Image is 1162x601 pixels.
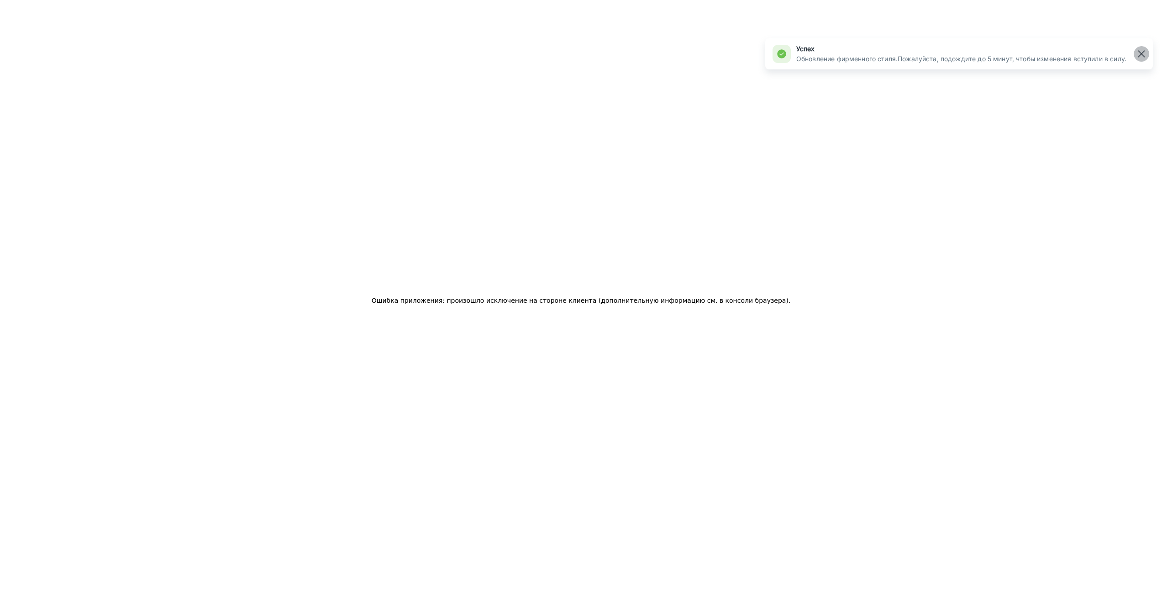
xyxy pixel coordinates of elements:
ya-tr-span: Обновление фирменного стиля. [796,55,898,63]
ya-tr-span: (дополнительную информацию см. в консоли браузера) [599,297,789,304]
ya-tr-span: . [789,297,790,304]
ya-tr-span: Ошибка приложения: произошло исключение на стороне клиента [372,297,597,304]
ya-tr-span: успех [796,45,815,53]
ya-tr-span: Пожалуйста, подождите до 5 минут, чтобы изменения вступили в силу. [898,55,1126,63]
